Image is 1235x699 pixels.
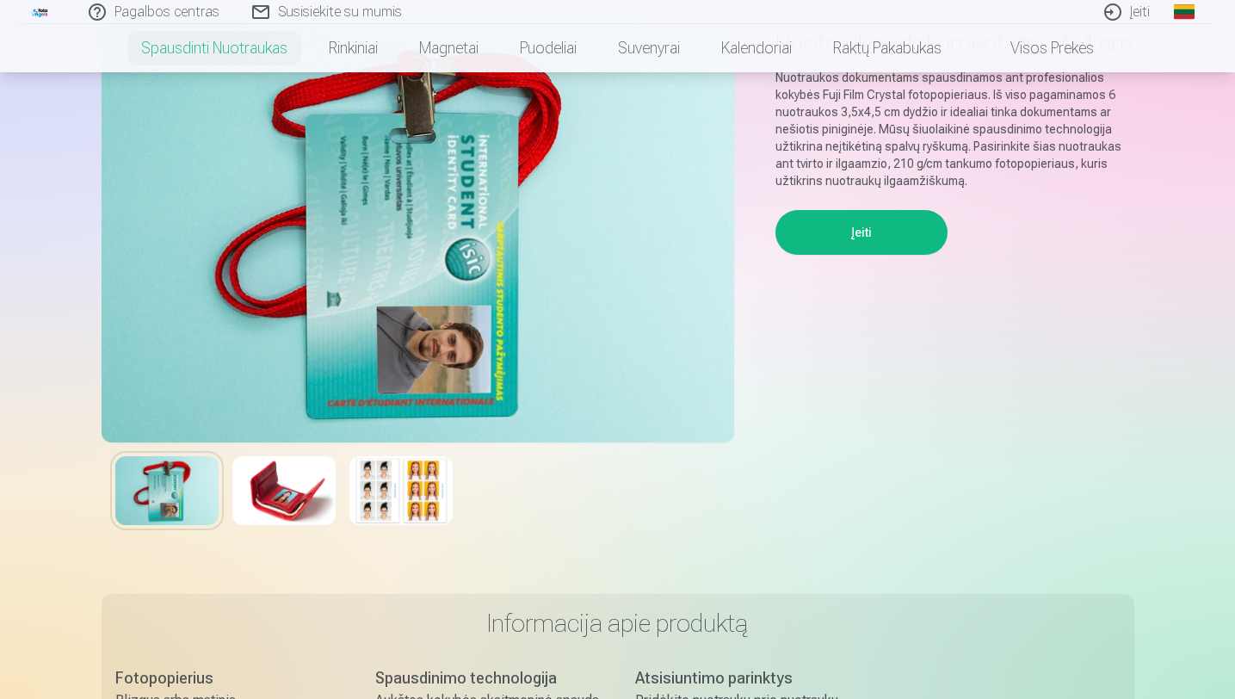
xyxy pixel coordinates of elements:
a: Kalendoriai [701,24,812,72]
a: Suvenyrai [597,24,701,72]
a: Rinkiniai [308,24,398,72]
a: Magnetai [398,24,499,72]
a: Raktų pakabukas [812,24,962,72]
p: Nuotraukos dokumentams spausdinamos ant profesionalios kokybės Fuji Film Crystal fotopopieriaus. ... [775,69,1134,189]
h3: Informacija apie produktą [115,608,1121,639]
img: /fa2 [31,7,50,17]
div: Atsisiuntimo parinktys [635,666,861,690]
div: Fotopopierius [115,666,341,690]
a: Visos prekės [962,24,1115,72]
div: Spausdinimo technologija [375,666,601,690]
a: Spausdinti nuotraukas [120,24,308,72]
button: Įeiti [775,210,948,255]
a: Puodeliai [499,24,597,72]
